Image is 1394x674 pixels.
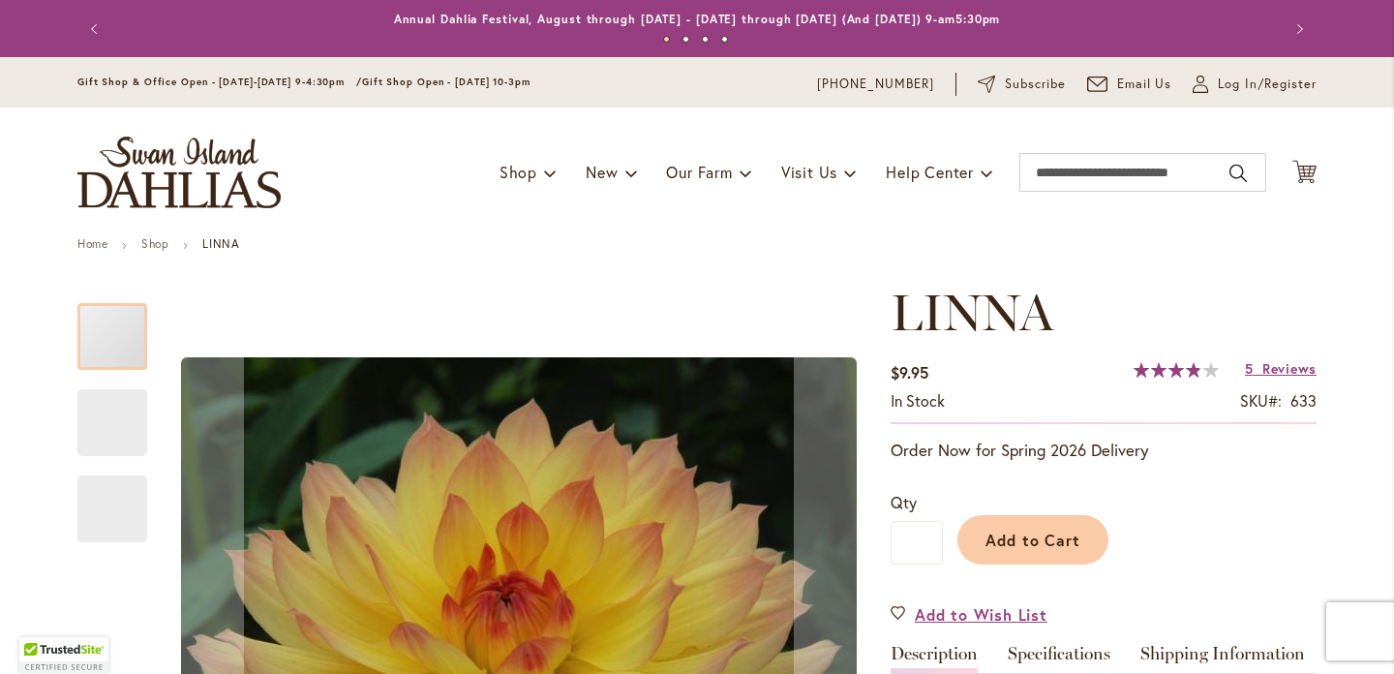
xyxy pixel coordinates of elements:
div: LINNA [77,370,167,456]
span: Help Center [886,162,974,182]
a: Specifications [1008,645,1110,673]
div: LINNA [77,284,167,370]
iframe: Launch Accessibility Center [15,605,69,659]
span: New [586,162,618,182]
strong: LINNA [202,236,239,251]
span: Gift Shop & Office Open - [DATE]-[DATE] 9-4:30pm / [77,76,362,88]
a: Email Us [1087,75,1172,94]
div: 633 [1290,390,1317,413]
span: Email Us [1117,75,1172,94]
a: Home [77,236,107,251]
a: Subscribe [978,75,1066,94]
a: [PHONE_NUMBER] [817,75,934,94]
button: 1 of 4 [663,36,670,43]
button: Next [1278,10,1317,48]
span: Qty [891,492,917,512]
span: Gift Shop Open - [DATE] 10-3pm [362,76,530,88]
p: Order Now for Spring 2026 Delivery [891,439,1317,462]
div: LINNA [77,456,147,542]
button: 3 of 4 [702,36,709,43]
a: Shop [141,236,168,251]
div: 77% [1134,362,1219,378]
span: $9.95 [891,362,928,383]
a: Shipping Information [1140,645,1305,673]
button: Previous [77,10,116,48]
button: Add to Cart [957,515,1108,565]
span: Visit Us [781,162,837,182]
div: Availability [891,390,945,413]
span: LINNA [891,282,1053,343]
span: Our Farm [666,162,732,182]
span: 5 [1245,359,1254,378]
span: Reviews [1262,359,1317,378]
a: Add to Wish List [891,603,1047,626]
a: Description [891,645,978,673]
span: In stock [891,390,945,411]
span: Add to Wish List [915,603,1047,626]
a: store logo [77,137,281,208]
span: Subscribe [1005,75,1066,94]
a: 5 Reviews [1245,359,1317,378]
span: Add to Cart [985,530,1081,550]
span: Log In/Register [1218,75,1317,94]
a: Log In/Register [1193,75,1317,94]
span: Shop [500,162,537,182]
a: Annual Dahlia Festival, August through [DATE] - [DATE] through [DATE] (And [DATE]) 9-am5:30pm [394,12,1001,26]
strong: SKU [1240,390,1282,411]
button: 4 of 4 [721,36,728,43]
button: 2 of 4 [682,36,689,43]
